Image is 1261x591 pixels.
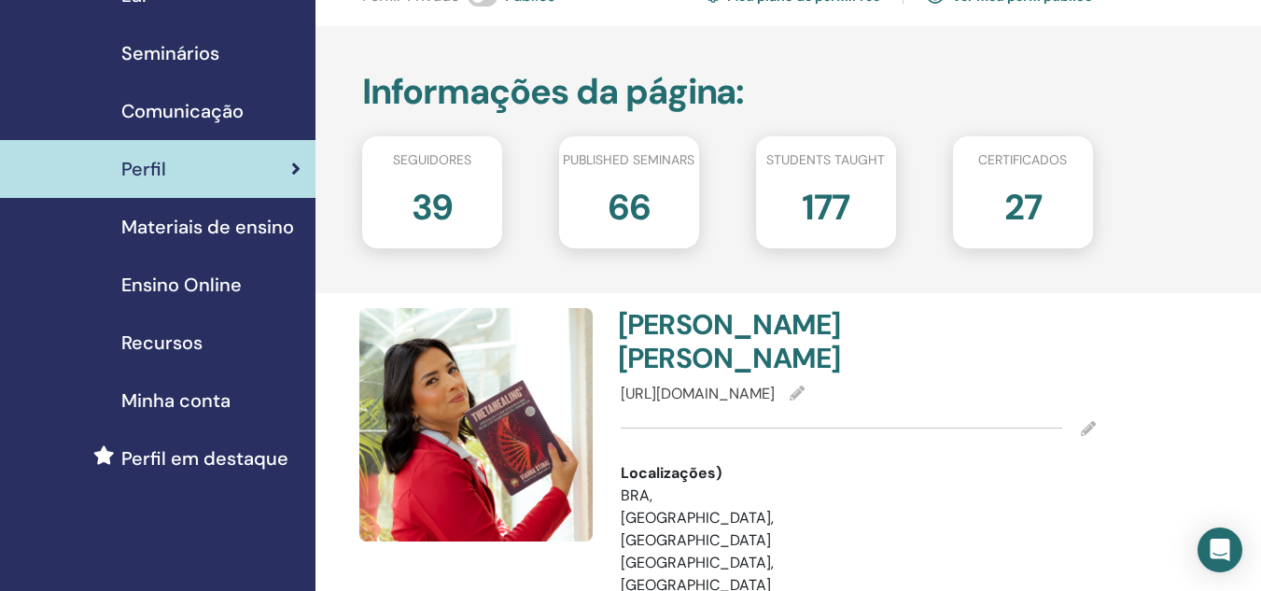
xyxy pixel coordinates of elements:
span: Students taught [766,150,885,170]
span: Perfil [121,155,166,183]
h4: [PERSON_NAME] [PERSON_NAME] [618,308,848,375]
h2: 177 [802,177,849,230]
span: [URL][DOMAIN_NAME] [621,384,775,403]
span: Materiais de ensino [121,213,294,241]
img: default.jpg [359,308,593,542]
span: Localizações) [621,462,722,485]
span: Seguidores [393,150,471,170]
span: Certificados [978,150,1067,170]
span: Seminários [121,39,219,67]
h2: 39 [412,177,453,230]
span: Comunicação [121,97,244,125]
h2: Informações da página : [362,71,1093,114]
span: Published seminars [563,150,694,170]
h2: 27 [1004,177,1042,230]
span: Recursos [121,329,203,357]
span: Perfil em destaque [121,444,288,472]
li: BRA, [GEOGRAPHIC_DATA], [GEOGRAPHIC_DATA] [621,485,803,552]
span: Ensino Online [121,271,242,299]
h2: 66 [608,177,651,230]
span: Minha conta [121,387,231,415]
div: Open Intercom Messenger [1198,528,1242,572]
